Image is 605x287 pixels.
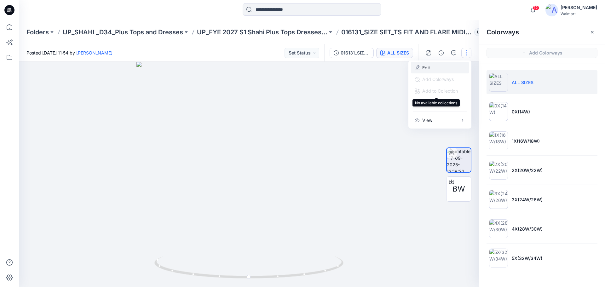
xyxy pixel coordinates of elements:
img: ALL SIZES [489,73,508,92]
div: 016131_SIZE SET_TS FIT AND FLARE MIDI DRESS ([DATE]) [341,49,370,56]
img: 3X(24W/26W) [489,190,508,209]
p: 5X(32W/34W) [512,255,542,261]
span: BW [452,183,465,195]
p: View [422,117,432,123]
button: Details [436,48,446,58]
img: 1X(16W/18W) [489,131,508,150]
p: 0X(14W) [512,108,530,115]
p: 016131_SIZE SET_TS FIT AND FLARE MIDI DRESS [341,28,472,37]
a: Folders [26,28,49,37]
img: 0X(14W) [489,102,508,121]
p: 2X(20W/22W) [512,167,543,174]
p: 1X(16W/18W) [512,138,540,144]
img: avatar [545,4,558,16]
a: [PERSON_NAME] [76,50,112,55]
span: Legacy Style [474,28,503,36]
p: ALL SIZES [512,79,533,86]
div: ALL SIZES [387,49,409,56]
button: ALL SIZES [376,48,413,58]
a: UP_FYE 2027 S1 Shahi Plus Tops Dresses & Bottoms [197,28,327,37]
div: [PERSON_NAME] [561,4,597,11]
img: turntable-17-09-2025-12:19:22 [447,148,471,172]
a: UP_SHAHI _D34_Plus Tops and Dresses [63,28,183,37]
p: Duplicate to... [422,99,451,106]
span: Posted [DATE] 11:54 by [26,49,112,56]
a: Edit [422,64,430,71]
img: 2X(20W/22W) [489,161,508,180]
span: 12 [533,5,539,10]
p: 4X(28W/30W) [512,226,543,232]
div: Walmart [561,11,597,16]
button: 016131_SIZE SET_TS FIT AND FLARE MIDI DRESS ([DATE]) [330,48,374,58]
h2: Colorways [487,28,519,36]
button: Legacy Style [472,28,503,37]
img: 5X(32W/34W) [489,249,508,267]
img: 4X(28W/30W) [489,219,508,238]
p: 3X(24W/26W) [512,196,543,203]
